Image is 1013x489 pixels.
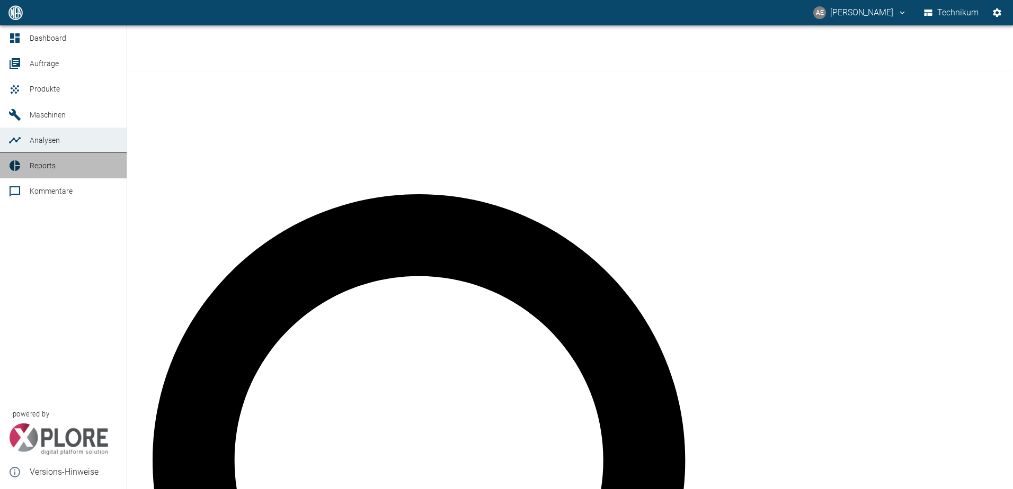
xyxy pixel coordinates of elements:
button: Technikum [922,3,981,22]
span: Reports [30,161,56,170]
span: Versions-Hinweise [30,466,118,478]
span: Analysen [30,136,60,144]
img: Xplore Logo [8,423,109,455]
a: new /machines [110,111,118,120]
span: Produkte [30,85,60,93]
a: new /analyses/list/0 [110,137,118,145]
span: Maschinen [30,111,66,119]
span: Aufträge [30,59,59,68]
span: Dashboard [30,34,66,42]
span: powered by [13,409,49,419]
h1: Analysen [30,37,1013,62]
img: logo [7,5,24,20]
div: AE [813,6,826,19]
button: alexander.effertz@neuman-esser.com [812,3,909,22]
span: Kommentare [30,187,73,195]
button: Einstellungen [988,3,1007,22]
